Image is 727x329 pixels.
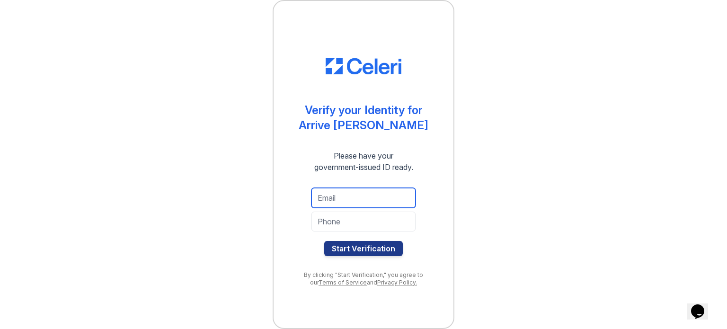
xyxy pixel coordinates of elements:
[326,58,401,75] img: CE_Logo_Blue-a8612792a0a2168367f1c8372b55b34899dd931a85d93a1a3d3e32e68fde9ad4.png
[377,279,417,286] a: Privacy Policy.
[319,279,367,286] a: Terms of Service
[297,150,430,173] div: Please have your government-issued ID ready.
[311,188,416,208] input: Email
[293,271,434,286] div: By clicking "Start Verification," you agree to our and
[299,103,428,133] div: Verify your Identity for Arrive [PERSON_NAME]
[324,241,403,256] button: Start Verification
[687,291,718,320] iframe: chat widget
[311,212,416,231] input: Phone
